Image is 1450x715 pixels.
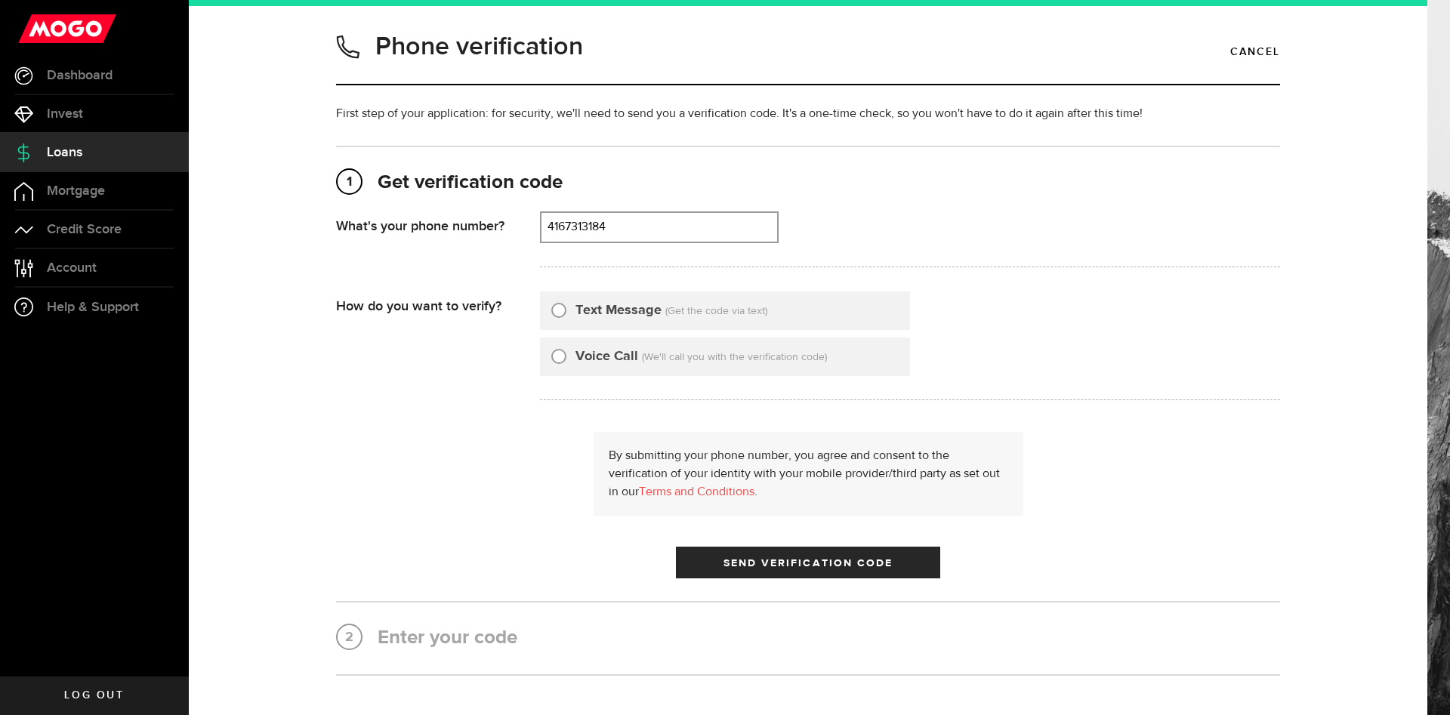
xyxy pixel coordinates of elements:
span: Log out [64,690,124,701]
input: Text Message [551,300,566,316]
button: Send Verification Code [676,547,940,578]
span: 2 [338,625,361,649]
span: Send Verification Code [723,558,893,569]
span: (Get the code via text) [665,306,767,316]
div: By submitting your phone number, you agree and consent to the verification of your identity with ... [594,432,1023,516]
span: Invest [47,107,83,121]
div: What's your phone number? [336,211,540,235]
a: Cancel [1230,39,1280,65]
span: Mortgage [47,184,105,198]
div: How do you want to verify? [336,291,540,315]
label: Voice Call [575,347,638,367]
span: Account [47,261,97,275]
h2: Get verification code [336,170,1280,196]
button: Open LiveChat chat widget [12,6,57,51]
input: Voice Call [551,347,566,362]
span: Credit Score [47,223,122,236]
label: Text Message [575,300,662,321]
span: Loans [47,146,82,159]
span: 1 [338,170,361,194]
span: Help & Support [47,300,139,314]
p: First step of your application: for security, we'll need to send you a verification code. It's a ... [336,105,1280,123]
h1: Phone verification [375,27,583,66]
span: (We'll call you with the verification code) [642,352,827,362]
h2: Enter your code [336,625,1280,652]
a: Terms and Conditions [639,486,754,498]
span: Dashboard [47,69,113,82]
